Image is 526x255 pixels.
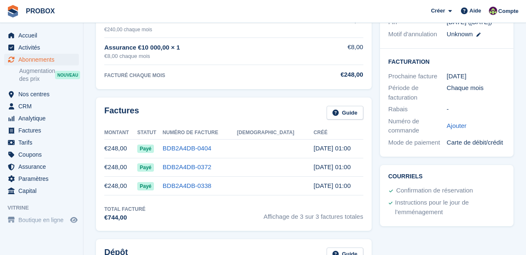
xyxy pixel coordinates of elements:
span: Nos centres [18,88,68,100]
span: Tarifs [18,137,68,148]
h2: Facturation [388,57,505,65]
a: menu [4,214,79,226]
div: - [447,105,505,114]
img: stora-icon-8386f47178a22dfd0bd8f6a31ec36ba5ce8667c1dd55bd0f319d3a0aa187defe.svg [7,5,19,17]
h2: Courriels [388,173,505,180]
td: €240,00 [304,11,363,37]
span: Aide [469,7,481,15]
div: Assurance €10 000,00 × 1 [104,43,304,52]
h2: Factures [104,106,139,120]
div: Mode de paiement [388,138,447,147]
a: menu [4,54,79,65]
a: menu [4,112,79,124]
span: Boutique en ligne [18,214,68,226]
span: Assurance [18,161,68,172]
td: €248,00 [104,139,137,158]
div: Période de facturation [388,83,447,102]
time: 2025-06-19 23:00:59 UTC [314,145,351,152]
span: Payé [137,163,154,172]
a: Boutique d'aperçu [69,215,79,225]
th: Montant [104,126,137,140]
div: Prochaine facture [388,72,447,81]
a: menu [4,100,79,112]
a: menu [4,161,79,172]
a: menu [4,30,79,41]
div: FACTURÉ CHAQUE MOIS [104,72,304,79]
a: PROBOX [23,4,58,18]
time: 2025-05-19 23:00:13 UTC [314,163,351,170]
div: Rabais [388,105,447,114]
a: menu [4,42,79,53]
td: €248,00 [104,177,137,195]
a: Ajouter [447,121,467,131]
img: Jackson Collins [489,7,497,15]
th: Statut [137,126,163,140]
div: €8,00 chaque mois [104,52,304,60]
span: Payé [137,182,154,190]
span: Capital [18,185,68,197]
div: Confirmation de réservation [396,186,473,196]
span: Unknown [447,30,473,37]
div: Numéro de commande [388,117,447,135]
a: BDB2A4DB-0338 [163,182,211,189]
a: Guide [327,106,363,120]
span: Paramètres [18,173,68,185]
span: Payé [137,145,154,153]
div: [DATE] [447,72,505,81]
span: Coupons [18,149,68,160]
span: Créer [431,7,445,15]
div: Carte de débit/crédit [447,138,505,147]
div: €744,00 [104,213,146,222]
a: menu [4,173,79,185]
span: Activités [18,42,68,53]
a: menu [4,125,79,136]
span: Compte [498,7,518,15]
span: Affichage de 3 sur 3 factures totales [264,205,363,222]
span: Vitrine [8,204,83,212]
div: €248,00 [304,70,363,80]
a: menu [4,88,79,100]
time: 2025-04-19 23:00:04 UTC [314,182,351,189]
th: Créé [314,126,363,140]
div: €240,00 chaque mois [104,26,304,33]
span: Augmentation des prix [19,67,55,83]
span: Analytique [18,112,68,124]
div: NOUVEAU [55,71,80,79]
a: menu [4,149,79,160]
span: Abonnements [18,54,68,65]
div: Motif d'annulation [388,30,447,39]
a: menu [4,137,79,148]
span: CRM [18,100,68,112]
div: Total facturé [104,205,146,213]
th: [DEMOGRAPHIC_DATA] [237,126,314,140]
th: Numéro de facture [163,126,237,140]
td: €248,00 [104,158,137,177]
a: BDB2A4DB-0404 [163,145,211,152]
td: €8,00 [304,38,363,65]
a: BDB2A4DB-0372 [163,163,211,170]
span: Factures [18,125,68,136]
div: Chaque mois [447,83,505,102]
div: Instructions pour le jour de l'emménagement [395,198,505,217]
span: Accueil [18,30,68,41]
a: menu [4,185,79,197]
a: Augmentation des prix NOUVEAU [19,67,79,83]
